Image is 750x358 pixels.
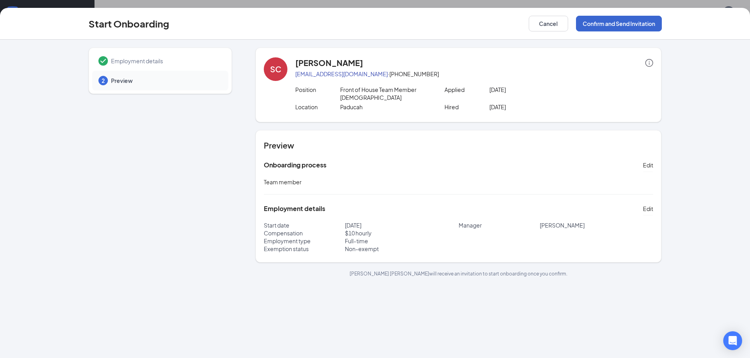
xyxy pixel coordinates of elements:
p: Manager [459,221,540,229]
p: Start date [264,221,345,229]
span: Preview [111,77,220,84]
span: Edit [643,161,653,169]
p: Non-exempt [345,245,459,253]
p: [PERSON_NAME] [540,221,654,229]
p: Employment type [264,237,345,245]
p: Exemption status [264,245,345,253]
h5: Employment details [264,204,325,213]
span: Edit [643,205,653,213]
p: Position [295,86,340,94]
p: Compensation [264,229,345,237]
h3: Start Onboarding [89,17,169,30]
p: [DATE] [489,86,579,94]
span: Employment details [111,57,220,65]
button: Edit [643,159,653,171]
button: Confirm and Send Invitation [576,16,662,31]
p: [DATE] [489,103,579,111]
button: Cancel [529,16,568,31]
span: 2 [102,77,105,84]
p: Applied [444,86,489,94]
div: Open Intercom Messenger [723,331,742,350]
p: [PERSON_NAME] [PERSON_NAME] will receive an invitation to start onboarding once you confirm. [256,270,661,277]
p: Front of House Team Member [DEMOGRAPHIC_DATA] [340,86,430,101]
span: Team member [264,178,302,185]
p: Hired [444,103,489,111]
p: · [PHONE_NUMBER] [295,70,653,78]
p: [DATE] [345,221,459,229]
a: [EMAIL_ADDRESS][DOMAIN_NAME] [295,70,388,77]
div: SC [270,64,281,75]
h4: [PERSON_NAME] [295,57,363,68]
h4: Preview [264,140,653,151]
p: Full-time [345,237,459,245]
h5: Onboarding process [264,161,326,169]
button: Edit [643,202,653,215]
p: $ 10 hourly [345,229,459,237]
span: info-circle [645,59,653,67]
p: Location [295,103,340,111]
svg: Checkmark [98,56,108,66]
p: Paducah [340,103,430,111]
